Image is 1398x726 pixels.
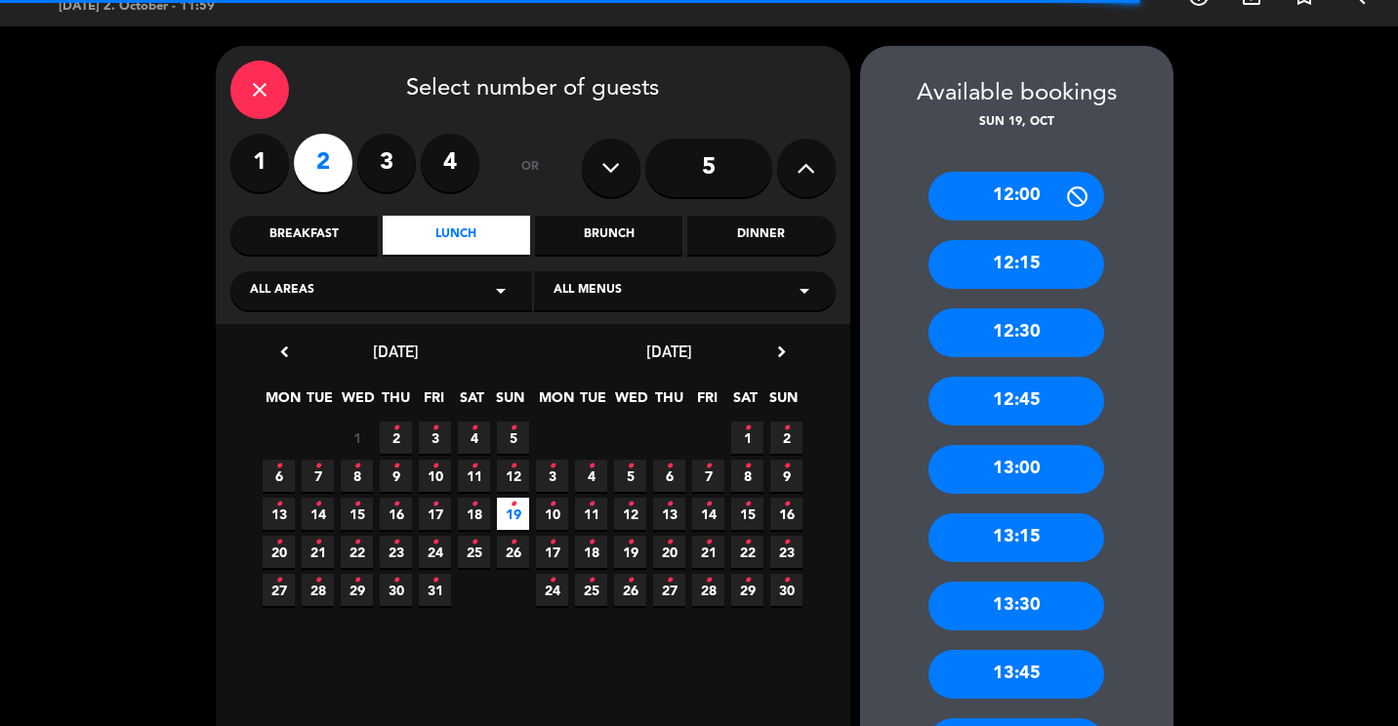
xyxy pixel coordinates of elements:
i: • [744,451,751,482]
span: 1 [731,422,763,454]
span: 24 [419,536,451,568]
span: 4 [575,460,607,492]
span: TUE [577,386,609,419]
span: 2 [380,422,412,454]
i: • [314,489,321,520]
i: • [432,413,438,444]
i: • [392,565,399,596]
div: 12:30 [928,308,1104,357]
i: • [510,451,516,482]
span: 21 [692,536,724,568]
span: 23 [770,536,802,568]
span: 6 [263,460,295,492]
span: 9 [380,460,412,492]
div: 12:00 [928,172,1104,221]
span: 26 [497,536,529,568]
div: 13:30 [928,582,1104,630]
span: 4 [458,422,490,454]
div: Brunch [535,216,682,255]
span: SAT [456,386,488,419]
span: FRI [691,386,723,419]
span: 11 [458,460,490,492]
span: 8 [341,460,373,492]
i: • [744,413,751,444]
i: • [432,489,438,520]
span: 7 [692,460,724,492]
div: Select number of guests [230,60,836,119]
span: 27 [653,574,685,606]
span: 12 [614,498,646,530]
i: arrow_drop_down [489,279,513,302]
i: • [627,451,634,482]
i: • [510,489,516,520]
span: 12 [497,460,529,492]
span: 23 [380,536,412,568]
div: or [499,134,562,202]
div: 12:15 [928,240,1104,289]
label: 1 [230,134,289,192]
i: • [705,451,712,482]
span: 10 [536,498,568,530]
div: Available bookings [860,75,1173,113]
i: • [666,565,673,596]
i: chevron_right [771,342,792,362]
i: • [353,451,360,482]
i: • [392,413,399,444]
span: [DATE] [373,342,419,361]
span: 27 [263,574,295,606]
span: TUE [304,386,336,419]
i: chevron_left [274,342,295,362]
span: 20 [263,536,295,568]
span: 13 [263,498,295,530]
i: • [627,565,634,596]
span: SAT [729,386,761,419]
i: arrow_drop_down [793,279,816,302]
i: close [248,78,271,101]
i: • [588,489,595,520]
i: • [275,565,282,596]
span: SUN [494,386,526,419]
span: 29 [341,574,373,606]
span: MON [266,386,298,419]
i: • [627,489,634,520]
div: Sun 19, Oct [860,113,1173,133]
i: • [588,527,595,558]
span: 30 [380,574,412,606]
i: • [432,451,438,482]
span: 11 [575,498,607,530]
i: • [705,527,712,558]
span: 20 [653,536,685,568]
span: 5 [497,422,529,454]
span: 2 [770,422,802,454]
i: • [275,489,282,520]
i: • [744,565,751,596]
i: • [666,527,673,558]
i: • [314,451,321,482]
i: • [432,565,438,596]
span: All areas [250,281,314,301]
span: 14 [302,498,334,530]
div: Lunch [383,216,530,255]
i: • [549,527,555,558]
i: • [392,489,399,520]
i: • [510,413,516,444]
i: • [275,451,282,482]
span: 26 [614,574,646,606]
span: 8 [731,460,763,492]
span: 24 [536,574,568,606]
i: • [588,451,595,482]
i: • [314,565,321,596]
span: 17 [419,498,451,530]
i: • [783,489,790,520]
i: • [314,527,321,558]
span: 21 [302,536,334,568]
i: • [275,527,282,558]
i: • [471,489,477,520]
span: 1 [341,422,373,454]
i: • [705,489,712,520]
span: 18 [575,536,607,568]
i: • [783,451,790,482]
label: 2 [294,134,352,192]
div: 13:15 [928,513,1104,562]
i: • [549,451,555,482]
